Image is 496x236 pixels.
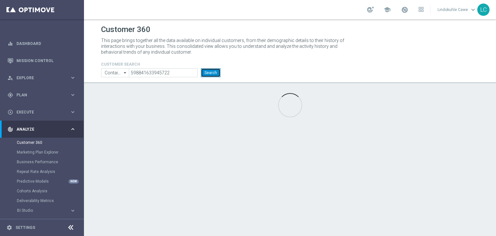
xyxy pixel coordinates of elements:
[7,126,13,132] i: track_changes
[17,150,67,155] a: Marketing Plan Explorer
[101,68,129,77] input: Contains
[70,126,76,132] i: keyboard_arrow_right
[7,75,76,80] button: person_search Explore keyboard_arrow_right
[7,126,70,132] div: Analyze
[384,6,391,13] span: school
[7,92,70,98] div: Plan
[7,92,76,98] button: gps_fixed Plan keyboard_arrow_right
[437,5,477,15] a: Lindokuhle Cawekeyboard_arrow_down
[17,177,83,186] div: Predictive Models
[7,52,76,69] div: Mission Control
[17,209,70,212] div: BI Studio
[101,38,350,55] p: This page brings together all the data available on individual customers, from their demographic ...
[129,68,198,77] input: Enter CID, Email, name or phone
[7,127,76,132] button: track_changes Analyze keyboard_arrow_right
[70,75,76,81] i: keyboard_arrow_right
[17,188,67,194] a: Cohorts Analysis
[17,179,67,184] a: Predictive Models
[7,41,13,47] i: equalizer
[7,109,70,115] div: Execute
[122,69,129,77] i: arrow_drop_down
[201,68,221,77] button: Search
[70,92,76,98] i: keyboard_arrow_right
[17,198,67,203] a: Deliverability Metrics
[17,186,83,196] div: Cohorts Analysis
[7,110,76,115] button: play_circle_outline Execute keyboard_arrow_right
[16,35,76,52] a: Dashboard
[70,208,76,214] i: keyboard_arrow_right
[17,209,63,212] span: BI Studio
[17,169,67,174] a: Repeat Rate Analysis
[17,140,67,145] a: Customer 360
[477,4,490,16] div: LC
[470,6,477,13] span: keyboard_arrow_down
[101,62,221,67] h4: CUSTOMER SEARCH
[16,127,70,131] span: Analyze
[7,35,76,52] div: Dashboard
[16,93,70,97] span: Plan
[16,76,70,80] span: Explore
[7,41,76,46] button: equalizer Dashboard
[17,138,83,147] div: Customer 360
[6,225,12,231] i: settings
[7,109,13,115] i: play_circle_outline
[70,109,76,115] i: keyboard_arrow_right
[7,75,70,81] div: Explore
[7,75,13,81] i: person_search
[15,226,35,230] a: Settings
[7,58,76,63] button: Mission Control
[17,208,76,213] button: BI Studio keyboard_arrow_right
[17,159,67,165] a: Business Performance
[16,52,76,69] a: Mission Control
[17,206,83,215] div: BI Studio
[17,147,83,157] div: Marketing Plan Explorer
[17,157,83,167] div: Business Performance
[7,92,13,98] i: gps_fixed
[68,179,79,184] div: NEW
[16,110,70,114] span: Execute
[17,196,83,206] div: Deliverability Metrics
[101,25,479,34] h1: Customer 360
[17,167,83,177] div: Repeat Rate Analysis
